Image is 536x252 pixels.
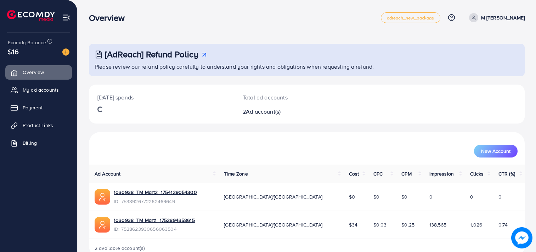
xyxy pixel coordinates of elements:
span: Cost [349,170,359,177]
span: [GEOGRAPHIC_DATA]/[GEOGRAPHIC_DATA] [224,193,322,200]
button: New Account [474,145,518,157]
a: 1030938_TM Mart2_1754129054300 [114,189,197,196]
span: ID: 7533926772262469649 [114,198,197,205]
span: ID: 7528623930656063504 [114,225,195,233]
a: 1030938_TM Mart1_1752894358615 [114,217,195,224]
img: ic-ads-acc.e4c84228.svg [95,217,110,233]
h3: Overview [89,13,130,23]
p: Total ad accounts [243,93,335,102]
a: Billing [5,136,72,150]
span: $0 [373,193,379,200]
img: logo [7,10,55,21]
span: Overview [23,69,44,76]
span: CTR (%) [498,170,515,177]
span: Impression [429,170,454,177]
a: Product Links [5,118,72,132]
img: ic-ads-acc.e4c84228.svg [95,189,110,205]
h2: 2 [243,108,335,115]
p: [DATE] spends [97,93,226,102]
span: $0 [349,193,355,200]
span: $16 [8,46,19,57]
img: image [511,227,532,248]
span: Ad Account [95,170,121,177]
span: CPC [373,170,383,177]
img: image [62,48,69,56]
span: 2 available account(s) [95,245,145,252]
a: adreach_new_package [381,12,440,23]
span: $0 [401,193,407,200]
span: Time Zone [224,170,248,177]
span: 0.74 [498,221,508,228]
span: Billing [23,139,37,147]
span: adreach_new_package [387,16,434,20]
span: 1,026 [470,221,482,228]
a: M [PERSON_NAME] [466,13,525,22]
h3: [AdReach] Refund Policy [105,49,198,59]
span: Ecomdy Balance [8,39,46,46]
span: Payment [23,104,43,111]
span: 0 [429,193,433,200]
span: $0.25 [401,221,414,228]
span: New Account [481,149,510,154]
span: CPM [401,170,411,177]
a: My ad accounts [5,83,72,97]
span: $34 [349,221,357,228]
a: Payment [5,101,72,115]
span: $0.03 [373,221,387,228]
span: Product Links [23,122,53,129]
a: Overview [5,65,72,79]
span: Clicks [470,170,484,177]
span: Ad account(s) [246,108,281,115]
span: My ad accounts [23,86,59,93]
span: 138,565 [429,221,447,228]
span: 0 [498,193,502,200]
span: 0 [470,193,473,200]
p: Please review our refund policy carefully to understand your rights and obligations when requesti... [95,62,520,71]
span: [GEOGRAPHIC_DATA]/[GEOGRAPHIC_DATA] [224,221,322,228]
img: menu [62,13,70,22]
p: M [PERSON_NAME] [481,13,525,22]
